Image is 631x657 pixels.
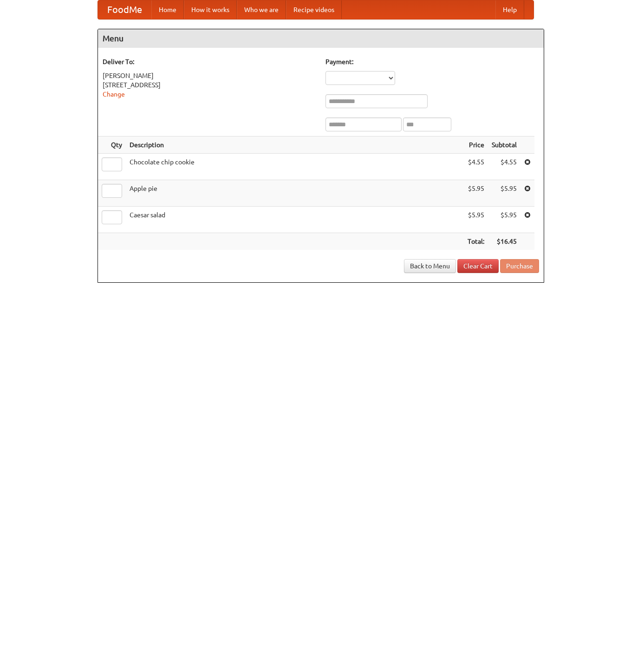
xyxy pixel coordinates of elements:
[103,91,125,98] a: Change
[98,29,544,48] h4: Menu
[126,137,464,154] th: Description
[103,57,316,66] h5: Deliver To:
[98,137,126,154] th: Qty
[488,154,520,180] td: $4.55
[488,233,520,250] th: $16.45
[404,259,456,273] a: Back to Menu
[488,180,520,207] td: $5.95
[464,207,488,233] td: $5.95
[495,0,524,19] a: Help
[488,207,520,233] td: $5.95
[103,80,316,90] div: [STREET_ADDRESS]
[126,180,464,207] td: Apple pie
[464,233,488,250] th: Total:
[488,137,520,154] th: Subtotal
[464,154,488,180] td: $4.55
[98,0,151,19] a: FoodMe
[286,0,342,19] a: Recipe videos
[126,154,464,180] td: Chocolate chip cookie
[237,0,286,19] a: Who we are
[500,259,539,273] button: Purchase
[126,207,464,233] td: Caesar salad
[184,0,237,19] a: How it works
[464,137,488,154] th: Price
[151,0,184,19] a: Home
[103,71,316,80] div: [PERSON_NAME]
[325,57,539,66] h5: Payment:
[464,180,488,207] td: $5.95
[457,259,499,273] a: Clear Cart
